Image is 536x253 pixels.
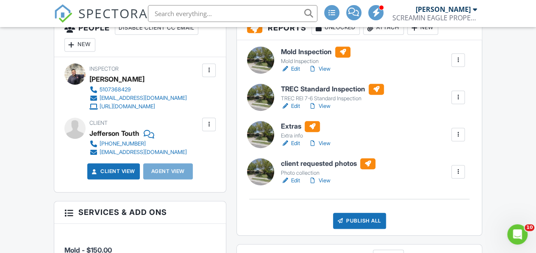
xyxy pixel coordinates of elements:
[281,121,334,132] h6: Extras
[54,16,226,57] h3: People
[281,47,350,65] a: Mold Inspection Mold Inspection
[100,149,187,156] div: [EMAIL_ADDRESS][DOMAIN_NAME]
[308,139,330,148] a: View
[281,139,300,148] a: Edit
[525,224,534,231] span: 10
[90,167,135,176] a: Client View
[89,85,187,94] a: 5107368429
[64,38,95,52] div: New
[281,176,300,185] a: Edit
[89,66,119,72] span: Inspector
[100,103,155,110] div: [URL][DOMAIN_NAME]
[281,95,384,102] div: TREC REI 7-6 Standard Inspection
[78,4,148,22] span: SPECTORA
[308,102,330,110] a: View
[100,86,131,93] div: 5107368429
[281,102,300,110] a: Edit
[281,158,375,169] h6: client requested photos
[281,132,334,139] div: Extra info
[54,201,226,223] h3: Services & Add ons
[281,47,350,58] h6: Mold Inspection
[407,21,438,35] div: New
[54,4,72,23] img: The Best Home Inspection Software - Spectora
[281,121,334,140] a: Extras Extra info
[100,140,146,147] div: [PHONE_NUMBER]
[281,65,300,73] a: Edit
[311,21,360,35] div: Unlocked
[363,21,404,35] div: Attach
[89,102,187,111] a: [URL][DOMAIN_NAME]
[281,58,350,65] div: Mold Inspection
[89,140,187,148] a: [PHONE_NUMBER]
[237,16,482,40] h3: Reports
[281,158,375,177] a: client requested photos Photo collection
[281,84,384,102] a: TREC Standard Inspection TREC REI 7-6 Standard Inspection
[392,14,477,22] div: SCREAMIN EAGLE PROPERTY INSPECTIONS LLC
[54,11,148,29] a: SPECTORA
[89,120,108,126] span: Client
[281,84,384,95] h6: TREC Standard Inspection
[308,176,330,185] a: View
[308,65,330,73] a: View
[281,170,375,176] div: Photo collection
[89,127,139,140] div: Jefferson Touth
[333,213,386,229] div: Publish All
[148,5,317,22] input: Search everything...
[89,73,144,85] div: [PERSON_NAME]
[507,224,528,245] iframe: Intercom live chat
[416,5,471,14] div: [PERSON_NAME]
[100,95,187,102] div: [EMAIL_ADDRESS][DOMAIN_NAME]
[115,21,198,35] div: Disable Client CC Email
[89,148,187,157] a: [EMAIL_ADDRESS][DOMAIN_NAME]
[89,94,187,102] a: [EMAIL_ADDRESS][DOMAIN_NAME]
